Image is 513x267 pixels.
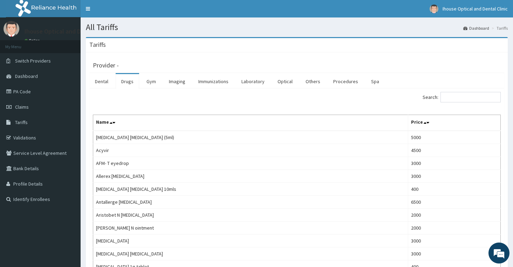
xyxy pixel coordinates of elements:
th: Price [408,115,501,131]
td: [MEDICAL_DATA] [MEDICAL_DATA] 10mls [93,183,408,196]
a: Dashboard [463,25,489,31]
input: Search: [440,92,501,102]
a: Dental [89,74,114,89]
td: 400 [408,183,501,196]
a: Procedures [328,74,364,89]
td: [PERSON_NAME] N ointment [93,222,408,234]
th: Name [93,115,408,131]
h3: Provider - [93,62,119,68]
a: Gym [141,74,162,89]
li: Tariffs [490,25,508,31]
td: 3000 [408,247,501,260]
h3: Tariffs [89,42,106,48]
td: 3000 [408,234,501,247]
td: 6500 [408,196,501,209]
span: Ihouse Optical and Dental Clinic [443,6,508,12]
a: Online [25,38,41,43]
td: 2000 [408,209,501,222]
td: Allerex [MEDICAL_DATA] [93,170,408,183]
span: Switch Providers [15,58,51,64]
td: Antallerge [MEDICAL_DATA] [93,196,408,209]
a: Optical [272,74,298,89]
p: Ihouse Optical and Dental Clinic [25,28,112,35]
td: [MEDICAL_DATA] [93,234,408,247]
td: AFM- T eyedrop [93,157,408,170]
td: [MEDICAL_DATA] [MEDICAL_DATA] (5ml) [93,131,408,144]
td: 3000 [408,157,501,170]
a: Immunizations [193,74,234,89]
span: Dashboard [15,73,38,79]
a: Others [300,74,326,89]
span: Claims [15,104,29,110]
a: Imaging [163,74,191,89]
span: Tariffs [15,119,28,125]
img: User Image [4,21,19,37]
a: Drugs [116,74,139,89]
a: Spa [365,74,385,89]
td: Aristobet N [MEDICAL_DATA] [93,209,408,222]
a: Laboratory [236,74,270,89]
td: Acyvir [93,144,408,157]
td: [MEDICAL_DATA] [MEDICAL_DATA] [93,247,408,260]
td: 2000 [408,222,501,234]
td: 4500 [408,144,501,157]
td: 5000 [408,131,501,144]
img: User Image [430,5,438,13]
h1: All Tariffs [86,23,508,32]
label: Search: [423,92,501,102]
td: 3000 [408,170,501,183]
